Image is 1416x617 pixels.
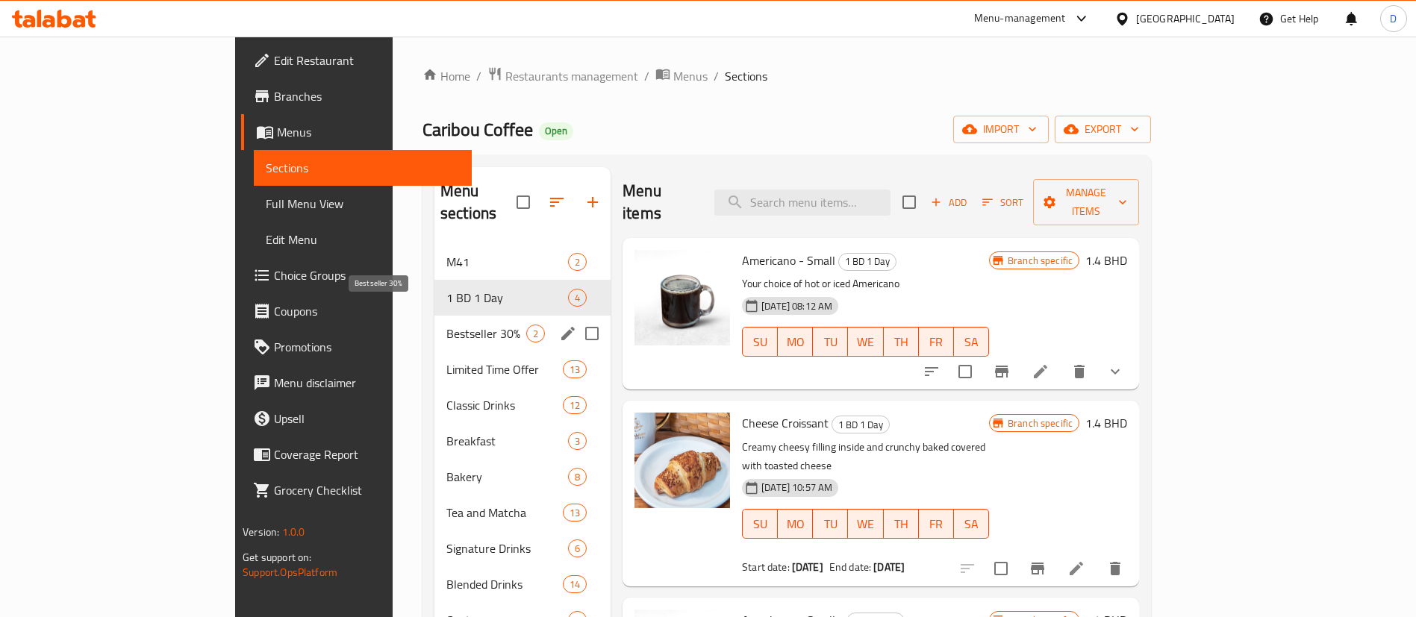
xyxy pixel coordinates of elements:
[274,410,460,427] span: Upsell
[634,250,730,345] img: Americano - Small
[925,191,973,214] button: Add
[434,244,611,280] div: M412
[266,159,460,177] span: Sections
[742,249,835,272] span: Americano - Small
[965,120,1037,139] span: import
[557,322,579,345] button: edit
[241,329,472,365] a: Promotions
[568,289,587,307] div: items
[446,575,563,593] span: Blended Drinks
[527,327,544,341] span: 2
[813,509,848,539] button: TU
[1067,560,1085,577] a: Edit menu item
[714,67,719,85] li: /
[446,253,568,271] span: M41
[434,530,611,566] div: Signature Drinks6
[563,575,587,593] div: items
[446,360,563,378] div: Limited Time Offer
[1002,254,1079,268] span: Branch specific
[243,522,279,542] span: Version:
[568,253,587,271] div: items
[569,470,586,484] span: 8
[266,195,460,213] span: Full Menu View
[784,513,807,535] span: MO
[274,87,460,105] span: Branches
[979,191,1027,214] button: Sort
[487,66,638,86] a: Restaurants management
[254,222,472,257] a: Edit Menu
[422,66,1151,86] nav: breadcrumb
[884,509,919,539] button: TH
[277,123,460,141] span: Menus
[274,374,460,392] span: Menu disclaimer
[919,327,954,357] button: FR
[241,257,472,293] a: Choice Groups
[446,468,568,486] span: Bakery
[925,513,948,535] span: FR
[434,280,611,316] div: 1 BD 1 Day4
[440,180,517,225] h2: Menu sections
[742,557,790,577] span: Start date:
[564,363,586,377] span: 13
[476,67,481,85] li: /
[241,114,472,150] a: Menus
[274,266,460,284] span: Choice Groups
[434,566,611,602] div: Blended Drinks14
[563,396,587,414] div: items
[241,401,472,436] a: Upsell
[813,327,848,357] button: TU
[953,116,1049,143] button: import
[854,513,877,535] span: WE
[634,413,730,508] img: Cheese Croissant
[564,577,586,592] span: 14
[241,436,472,472] a: Coverage Report
[434,423,611,459] div: Breakfast3
[755,299,838,313] span: [DATE] 08:12 AM
[266,231,460,248] span: Edit Menu
[1097,354,1133,389] button: show more
[919,509,954,539] button: FR
[742,327,778,357] button: SU
[569,291,586,305] span: 4
[526,325,545,342] div: items
[569,434,586,448] span: 3
[446,396,563,414] span: Classic Drinks
[792,557,823,577] b: [DATE]
[854,331,877,353] span: WE
[563,504,587,522] div: items
[819,513,842,535] span: TU
[778,327,813,357] button: MO
[1067,120,1139,139] span: export
[925,191,973,214] span: Add item
[1136,10,1235,27] div: [GEOGRAPHIC_DATA]
[446,539,568,557] span: Signature Drinks
[984,354,1020,389] button: Branch-specific-item
[1085,413,1127,433] h6: 1.4 BHD
[1097,551,1133,586] button: delete
[749,331,772,353] span: SU
[960,331,983,353] span: SA
[568,432,587,450] div: items
[755,480,838,495] span: [DATE] 10:57 AM
[274,481,460,499] span: Grocery Checklist
[1085,250,1127,271] h6: 1.4 BHD
[241,293,472,329] a: Coupons
[1020,551,1055,586] button: Branch-specific-item
[568,539,587,557] div: items
[974,10,1066,28] div: Menu-management
[254,186,472,222] a: Full Menu View
[949,356,981,387] span: Select to update
[446,504,563,522] span: Tea and Matcha
[446,289,568,307] span: 1 BD 1 Day
[742,509,778,539] button: SU
[890,331,913,353] span: TH
[673,67,708,85] span: Menus
[890,513,913,535] span: TH
[1106,363,1124,380] svg: Show Choices
[243,563,337,582] a: Support.OpsPlatform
